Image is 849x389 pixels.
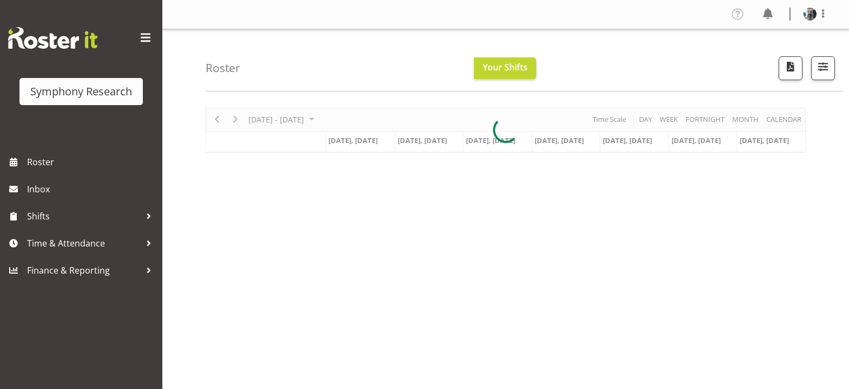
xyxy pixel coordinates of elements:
span: Shifts [27,208,141,224]
span: Time & Attendance [27,235,141,251]
img: karen-rimmer509cc44dc399f68592e3a0628bc04820.png [804,8,817,21]
img: Rosterit website logo [8,27,97,49]
span: Your Shifts [483,61,528,73]
h4: Roster [206,62,240,74]
button: Download a PDF of the roster according to the set date range. [779,56,802,80]
div: Symphony Research [30,83,132,100]
span: Finance & Reporting [27,262,141,278]
button: Filter Shifts [811,56,835,80]
button: Your Shifts [474,57,536,79]
span: Roster [27,154,157,170]
span: Inbox [27,181,157,197]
